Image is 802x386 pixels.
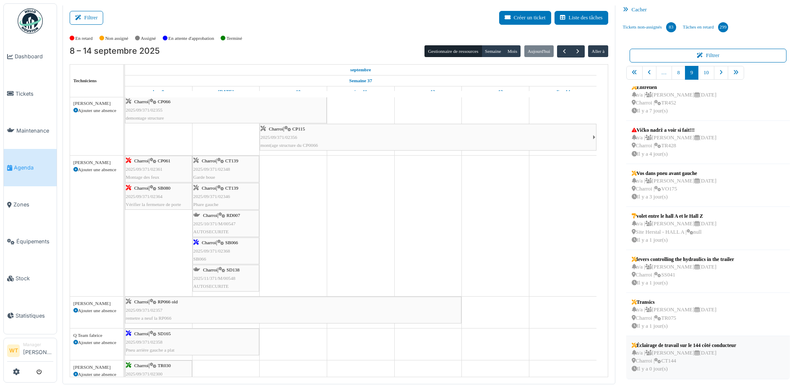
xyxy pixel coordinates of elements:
[284,86,303,97] a: 10 septembre 2025
[126,184,191,209] div: |
[73,107,120,114] div: Ajouter une absence
[134,158,148,163] span: Charroi
[685,66,698,80] a: 9
[126,330,258,354] div: |
[70,46,160,56] h2: 8 – 14 septembre 2025
[193,239,258,263] div: |
[4,223,57,260] a: Équipements
[193,276,235,281] span: 2025/11/371/M/00548
[158,158,170,163] span: CP061
[632,83,716,91] div: Entretien
[630,210,719,246] a: volet entre le hall A et le Hall Zn/a |[PERSON_NAME][DATE] Site Herstal - HALL A |nullIl y a 1 jo...
[105,35,128,42] label: Non assigné
[571,45,585,57] button: Suivant
[632,220,716,244] div: n/a | [PERSON_NAME] [DATE] Site Herstal - HALL A | null Il y a 1 jour(s)
[126,339,163,344] span: 2025/09/371/02358
[482,45,505,57] button: Semaine
[193,248,230,253] span: 2025/09/371/02368
[134,331,148,336] span: Charroi
[73,364,120,371] div: [PERSON_NAME]
[193,184,258,209] div: |
[73,159,120,166] div: [PERSON_NAME]
[260,135,297,140] span: 2025/09/371/02356
[216,86,236,97] a: 9 septembre 2025
[557,45,571,57] button: Précédent
[73,100,120,107] div: [PERSON_NAME]
[4,38,57,75] a: Dashboard
[424,45,482,57] button: Gestionnaire de ressources
[168,35,214,42] label: En attente d'approbation
[193,167,230,172] span: 2025/09/371/02348
[134,99,148,104] span: Charroi
[656,66,672,80] a: …
[632,256,734,263] div: levers controlling the hydraulics in the trailer
[698,66,714,80] a: 10
[126,167,163,172] span: 2025/09/371/02361
[352,86,369,97] a: 11 septembre 2025
[630,167,719,203] a: Vos dans pneu avant gauchen/a |[PERSON_NAME][DATE] Charroi |VO175Il y a 3 jour(s)
[73,78,97,83] span: Techniciens
[632,306,716,330] div: n/a | [PERSON_NAME] [DATE] Charroi | TR075 Il y a 1 jour(s)
[126,316,172,321] span: remetre a neuf la RP066
[630,124,719,160] a: Vičko nadrž a voir si fait!!!n/a |[PERSON_NAME][DATE] Charroi |TR428Il y a 4 jour(s)
[70,11,103,25] button: Filtrer
[555,11,608,25] button: Liste des tâches
[630,81,719,117] a: Entretienn/a |[PERSON_NAME][DATE] Charroi |TR452Il y a 7 jour(s)
[193,266,258,290] div: |
[193,256,206,261] span: SB066
[16,90,53,98] span: Tickets
[588,45,608,57] button: Aller à
[7,344,20,357] li: WT
[632,170,716,177] div: Vos dans pneu avant gauche
[151,86,166,97] a: 8 septembre 2025
[193,211,258,236] div: |
[126,371,163,376] span: 2025/09/371/02300
[553,86,572,97] a: 14 septembre 2025
[134,363,148,368] span: Charroi
[126,347,174,352] span: Pneu arrière gauche a plat
[227,213,240,218] span: RD007
[630,296,719,332] a: Transicsn/a |[PERSON_NAME][DATE] Charroi |TR075Il y a 1 jour(s)
[158,185,170,190] span: SB080
[227,267,240,272] span: SD138
[4,149,57,186] a: Agenda
[16,274,53,282] span: Stock
[126,308,163,313] span: 2025/09/371/02357
[7,342,53,362] a: WT Manager[PERSON_NAME]
[4,112,57,149] a: Maintenance
[13,201,53,209] span: Zones
[23,342,53,360] li: [PERSON_NAME]
[4,186,57,223] a: Zones
[202,240,216,245] span: Charroi
[269,126,283,131] span: Charroi
[126,202,181,207] span: Vérifier la fermeture de porte
[18,8,43,34] img: Badge_color-CXgf-gQk.svg
[680,16,732,39] a: Tâches en retard
[486,86,505,97] a: 13 septembre 2025
[126,115,164,120] span: demontage structure
[620,4,797,16] div: Cacher
[134,299,148,304] span: Charroi
[126,298,461,322] div: |
[630,253,736,289] a: levers controlling the hydraulics in the trailern/a |[PERSON_NAME][DATE] Charroi |SS041Il y a 1 j...
[225,185,238,190] span: CT139
[419,86,437,97] a: 12 septembre 2025
[193,229,229,234] span: AUTOSECURITE
[158,331,171,336] span: SD165
[630,339,738,376] a: Éclairage de travail sur le 144 côté conducteurn/a |[PERSON_NAME][DATE] Charroi |CT144Il y a 0 jo...
[126,194,163,199] span: 2025/09/371/02364
[15,52,53,60] span: Dashboard
[632,134,716,158] div: n/a | [PERSON_NAME] [DATE] Charroi | TR428 Il y a 4 jour(s)
[193,157,258,181] div: |
[292,126,305,131] span: CP115
[126,175,159,180] span: Montage des feux
[73,166,120,173] div: Ajouter une absence
[134,185,148,190] span: Charroi
[620,16,680,39] a: Tickets non-assignés
[14,164,53,172] span: Agenda
[73,332,120,339] div: Q Team fabrice
[23,342,53,348] div: Manager
[225,240,238,245] span: SB066
[141,35,156,42] label: Assigné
